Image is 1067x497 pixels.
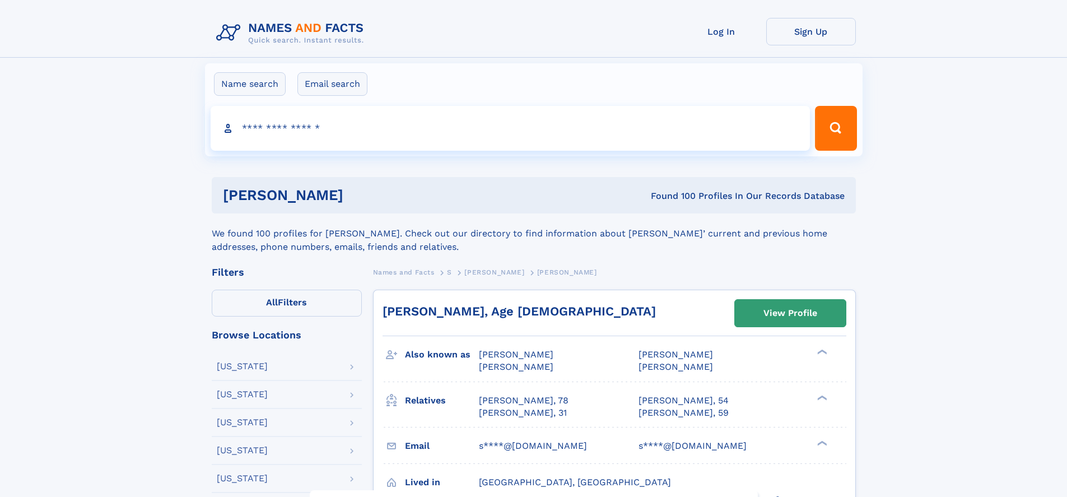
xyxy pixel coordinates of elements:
[217,446,268,455] div: [US_STATE]
[814,394,828,401] div: ❯
[639,394,729,407] a: [PERSON_NAME], 54
[217,474,268,483] div: [US_STATE]
[766,18,856,45] a: Sign Up
[815,106,856,151] button: Search Button
[735,300,846,327] a: View Profile
[639,361,713,372] span: [PERSON_NAME]
[814,349,828,356] div: ❯
[383,304,656,318] a: [PERSON_NAME], Age [DEMOGRAPHIC_DATA]
[447,265,452,279] a: S
[405,345,479,364] h3: Also known as
[405,473,479,492] h3: Lived in
[479,407,567,419] a: [PERSON_NAME], 31
[479,349,553,360] span: [PERSON_NAME]
[497,190,845,202] div: Found 100 Profiles In Our Records Database
[211,106,810,151] input: search input
[212,213,856,254] div: We found 100 profiles for [PERSON_NAME]. Check out our directory to find information about [PERSO...
[464,268,524,276] span: [PERSON_NAME]
[405,436,479,456] h3: Email
[212,267,362,277] div: Filters
[479,394,569,407] a: [PERSON_NAME], 78
[212,18,373,48] img: Logo Names and Facts
[212,290,362,317] label: Filters
[639,349,713,360] span: [PERSON_NAME]
[373,265,435,279] a: Names and Facts
[217,390,268,399] div: [US_STATE]
[223,188,497,202] h1: [PERSON_NAME]
[677,18,766,45] a: Log In
[814,439,828,447] div: ❯
[479,361,553,372] span: [PERSON_NAME]
[214,72,286,96] label: Name search
[763,300,817,326] div: View Profile
[217,362,268,371] div: [US_STATE]
[537,268,597,276] span: [PERSON_NAME]
[479,477,671,487] span: [GEOGRAPHIC_DATA], [GEOGRAPHIC_DATA]
[405,391,479,410] h3: Relatives
[447,268,452,276] span: S
[297,72,367,96] label: Email search
[464,265,524,279] a: [PERSON_NAME]
[266,297,278,308] span: All
[212,330,362,340] div: Browse Locations
[217,418,268,427] div: [US_STATE]
[639,407,729,419] a: [PERSON_NAME], 59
